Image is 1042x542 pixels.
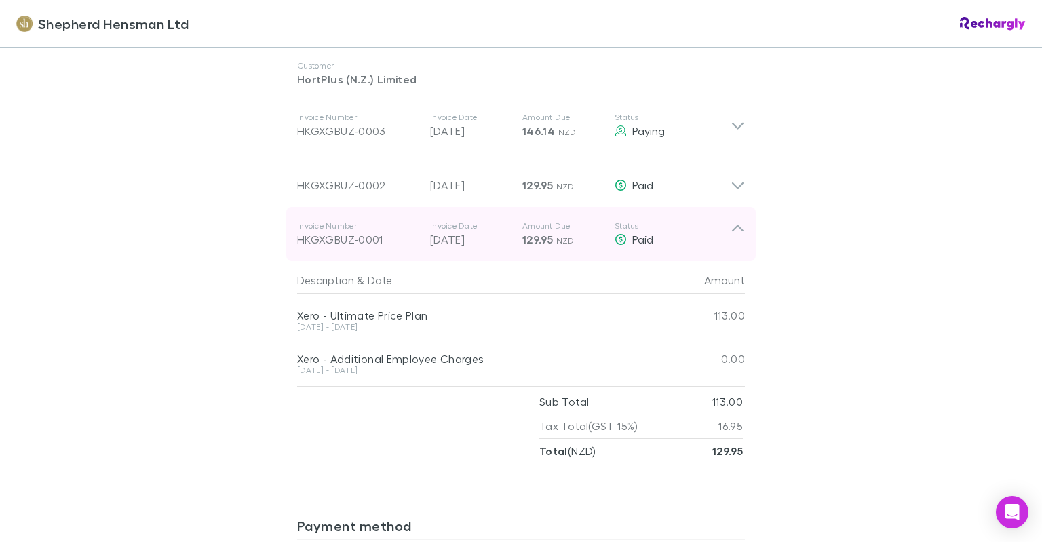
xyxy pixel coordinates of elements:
[522,233,553,246] span: 129.95
[712,444,743,458] strong: 129.95
[632,124,665,137] span: Paying
[663,337,745,381] div: 0.00
[522,124,555,138] span: 146.14
[297,309,663,322] div: Xero - Ultimate Price Plan
[297,231,419,248] div: HKGXGBUZ-0001
[16,16,33,32] img: Shepherd Hensman Ltd's Logo
[297,112,419,123] p: Invoice Number
[558,127,577,137] span: NZD
[632,178,653,191] span: Paid
[297,352,663,366] div: Xero - Additional Employee Charges
[368,267,392,294] button: Date
[539,414,638,438] p: Tax Total (GST 15%)
[522,112,604,123] p: Amount Due
[286,98,756,153] div: Invoice NumberHKGXGBUZ-0003Invoice Date[DATE]Amount Due146.14 NZDStatusPaying
[297,267,658,294] div: &
[297,220,419,231] p: Invoice Number
[297,323,663,331] div: [DATE] - [DATE]
[539,389,589,414] p: Sub Total
[556,181,575,191] span: NZD
[297,518,745,539] h3: Payment method
[615,220,731,231] p: Status
[539,439,596,463] p: ( NZD )
[297,366,663,374] div: [DATE] - [DATE]
[430,112,512,123] p: Invoice Date
[712,389,743,414] p: 113.00
[297,177,419,193] div: HKGXGBUZ-0002
[556,235,575,246] span: NZD
[286,207,756,261] div: Invoice NumberHKGXGBUZ-0001Invoice Date[DATE]Amount Due129.95 NZDStatusPaid
[286,153,756,207] div: HKGXGBUZ-0002[DATE]129.95 NZDPaid
[960,17,1026,31] img: Rechargly Logo
[539,444,568,458] strong: Total
[430,177,512,193] p: [DATE]
[430,123,512,139] p: [DATE]
[297,71,745,88] p: HortPlus (N.Z.) Limited
[615,112,731,123] p: Status
[297,267,354,294] button: Description
[522,220,604,231] p: Amount Due
[430,231,512,248] p: [DATE]
[718,414,743,438] p: 16.95
[297,123,419,139] div: HKGXGBUZ-0003
[38,14,189,34] span: Shepherd Hensman Ltd
[663,294,745,337] div: 113.00
[996,496,1028,528] div: Open Intercom Messenger
[522,178,553,192] span: 129.95
[430,220,512,231] p: Invoice Date
[632,233,653,246] span: Paid
[297,60,745,71] p: Customer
